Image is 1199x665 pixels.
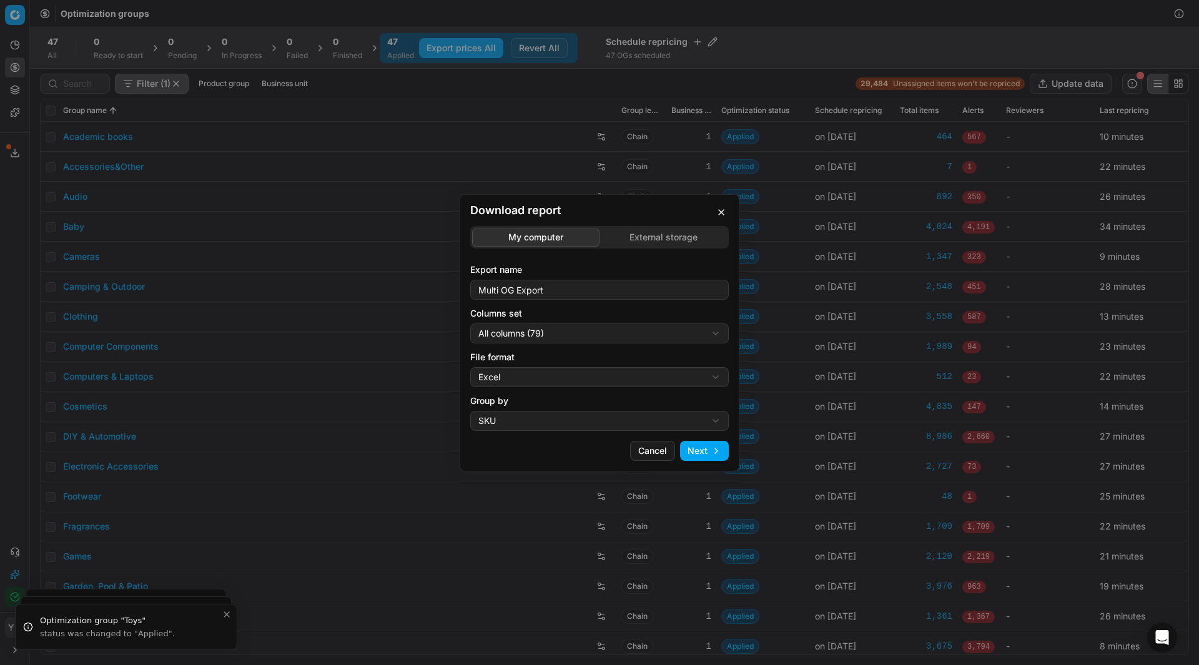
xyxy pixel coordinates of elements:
label: File format [470,351,729,363]
label: Export name [470,264,729,276]
button: Cancel [630,441,675,461]
h2: Download report [470,205,729,216]
button: External storage [599,228,727,246]
button: Next [680,441,729,461]
label: Group by [470,395,729,407]
label: Columns set [470,307,729,320]
button: My computer [472,228,599,246]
